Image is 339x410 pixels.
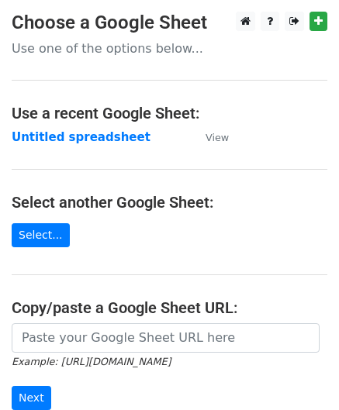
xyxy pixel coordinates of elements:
a: Untitled spreadsheet [12,130,150,144]
a: Select... [12,223,70,247]
a: View [190,130,229,144]
h4: Use a recent Google Sheet: [12,104,327,122]
small: Example: [URL][DOMAIN_NAME] [12,356,171,367]
p: Use one of the options below... [12,40,327,57]
input: Paste your Google Sheet URL here [12,323,320,353]
h4: Copy/paste a Google Sheet URL: [12,298,327,317]
small: View [206,132,229,143]
input: Next [12,386,51,410]
h3: Choose a Google Sheet [12,12,327,34]
h4: Select another Google Sheet: [12,193,327,212]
